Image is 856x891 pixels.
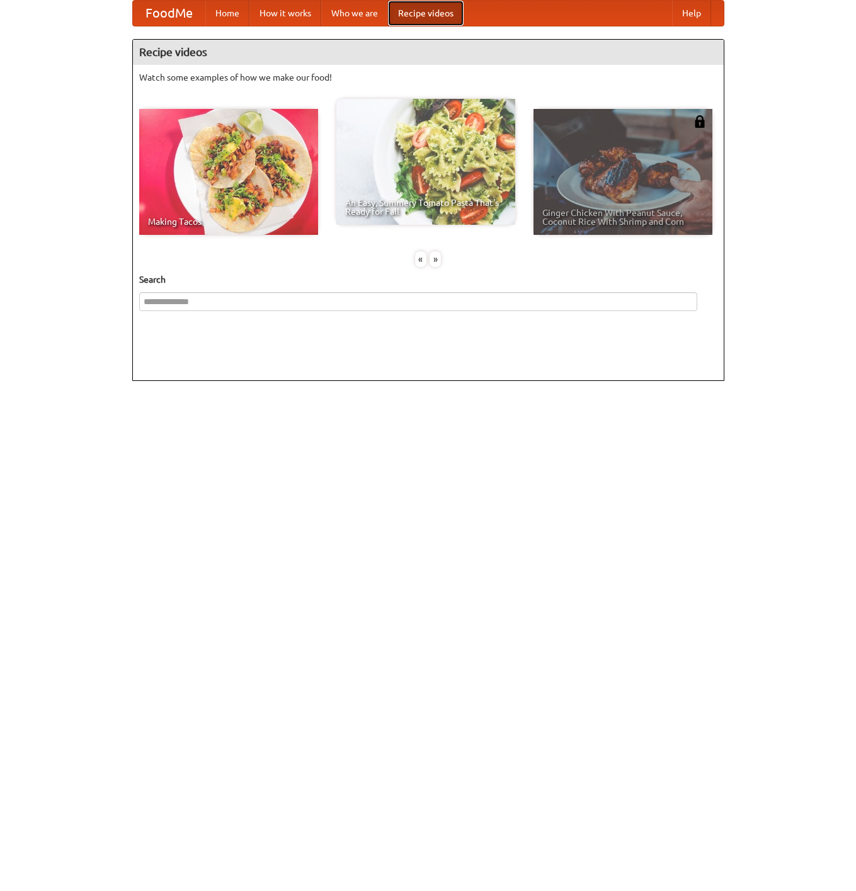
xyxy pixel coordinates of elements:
div: » [430,251,441,267]
a: Making Tacos [139,109,318,235]
h5: Search [139,273,717,286]
a: FoodMe [133,1,205,26]
p: Watch some examples of how we make our food! [139,71,717,84]
span: Making Tacos [148,217,309,226]
a: Who we are [321,1,388,26]
img: 483408.png [693,115,706,128]
a: Home [205,1,249,26]
div: « [415,251,426,267]
a: An Easy, Summery Tomato Pasta That's Ready for Fall [336,99,515,225]
span: An Easy, Summery Tomato Pasta That's Ready for Fall [345,198,506,216]
h4: Recipe videos [133,40,724,65]
a: Recipe videos [388,1,464,26]
a: Help [672,1,711,26]
a: How it works [249,1,321,26]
